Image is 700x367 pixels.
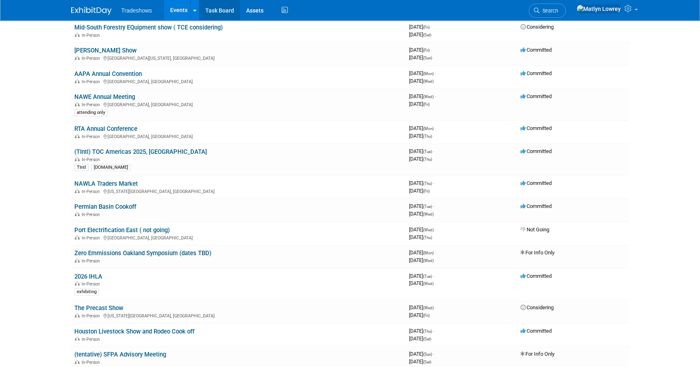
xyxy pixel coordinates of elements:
span: (Wed) [423,258,434,263]
span: In-Person [82,102,102,107]
span: In-Person [82,189,102,194]
span: [DATE] [409,257,434,263]
span: [DATE] [409,203,434,209]
span: (Tue) [423,204,432,209]
div: [GEOGRAPHIC_DATA], [GEOGRAPHIC_DATA] [74,234,403,241]
span: In-Person [82,258,102,264]
span: - [435,125,436,131]
span: In-Person [82,134,102,139]
span: (Sun) [423,56,432,60]
a: The Precast Show [74,304,123,312]
span: - [435,250,436,256]
div: exhibiting [74,288,99,296]
img: ExhibitDay [71,7,112,15]
a: Port Electrification East ( not going) [74,226,170,234]
span: [DATE] [409,31,431,38]
span: [DATE] [409,359,431,365]
span: [DATE] [409,234,432,240]
div: [GEOGRAPHIC_DATA][US_STATE], [GEOGRAPHIC_DATA] [74,55,403,61]
a: Search [529,4,566,18]
a: Houston Livestock Show and Rodeo Cook off [74,328,194,335]
span: In-Person [82,212,102,217]
span: - [433,351,434,357]
span: [DATE] [409,24,432,30]
span: (Thu) [423,181,432,186]
span: (Tue) [423,149,432,154]
span: (Thu) [423,134,432,138]
div: [US_STATE][GEOGRAPHIC_DATA], [GEOGRAPHIC_DATA] [74,312,403,319]
span: In-Person [82,56,102,61]
span: [DATE] [409,133,432,139]
span: [DATE] [409,351,434,357]
span: - [435,226,436,233]
span: (Thu) [423,329,432,333]
span: (Fri) [423,313,430,318]
span: In-Person [82,281,102,287]
img: In-Person Event [75,212,80,216]
span: - [433,273,434,279]
span: - [433,328,434,334]
img: In-Person Event [75,102,80,106]
span: In-Person [82,360,102,365]
span: [DATE] [409,47,432,53]
div: attending only [74,109,108,116]
span: (Wed) [423,94,434,99]
span: (Thu) [423,157,432,161]
a: NAWE Annual Meeting [74,93,135,101]
span: [DATE] [409,304,436,310]
a: (tentative) SFPA Advisory Meeting [74,351,166,358]
span: Committed [521,273,552,279]
span: - [433,203,434,209]
div: [DOMAIN_NAME] [91,164,131,171]
span: (Tue) [423,274,432,279]
a: (TIntl) TOC Americas 2025, [GEOGRAPHIC_DATA] [74,148,207,155]
span: (Fri) [423,48,430,52]
span: (Wed) [423,306,434,310]
span: (Mon) [423,251,434,255]
span: (Wed) [423,228,434,232]
span: In-Person [82,79,102,84]
img: In-Person Event [75,33,80,37]
span: [DATE] [409,101,430,107]
span: Committed [521,125,552,131]
span: Committed [521,148,552,154]
span: (Mon) [423,126,434,131]
span: Not Going [521,226,549,233]
span: - [435,70,436,76]
a: [PERSON_NAME] Show [74,47,137,54]
span: (Thu) [423,235,432,240]
a: Permian Basin Cookoff [74,203,136,210]
span: Committed [521,70,552,76]
span: [DATE] [409,55,432,61]
div: [GEOGRAPHIC_DATA], [GEOGRAPHIC_DATA] [74,133,403,139]
span: (Mon) [423,71,434,76]
span: (Fri) [423,189,430,193]
span: (Wed) [423,281,434,286]
img: In-Person Event [75,134,80,138]
span: (Wed) [423,79,434,84]
span: [DATE] [409,156,432,162]
span: (Fri) [423,25,430,29]
img: In-Person Event [75,235,80,239]
span: Considering [521,24,554,30]
span: - [435,304,436,310]
span: [DATE] [409,250,436,256]
img: In-Person Event [75,337,80,341]
span: [DATE] [409,328,434,334]
span: (Sun) [423,352,432,357]
span: In-Person [82,313,102,319]
img: In-Person Event [75,360,80,364]
span: For Info Only [521,351,555,357]
span: Committed [521,328,552,334]
span: Committed [521,93,552,99]
span: Committed [521,47,552,53]
a: AAPA Annual Convention [74,70,142,78]
span: In-Person [82,157,102,162]
span: Committed [521,203,552,209]
span: [DATE] [409,148,434,154]
span: - [431,24,432,30]
span: (Sat) [423,360,431,364]
span: Considering [521,304,554,310]
span: - [435,93,436,99]
span: - [433,148,434,154]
